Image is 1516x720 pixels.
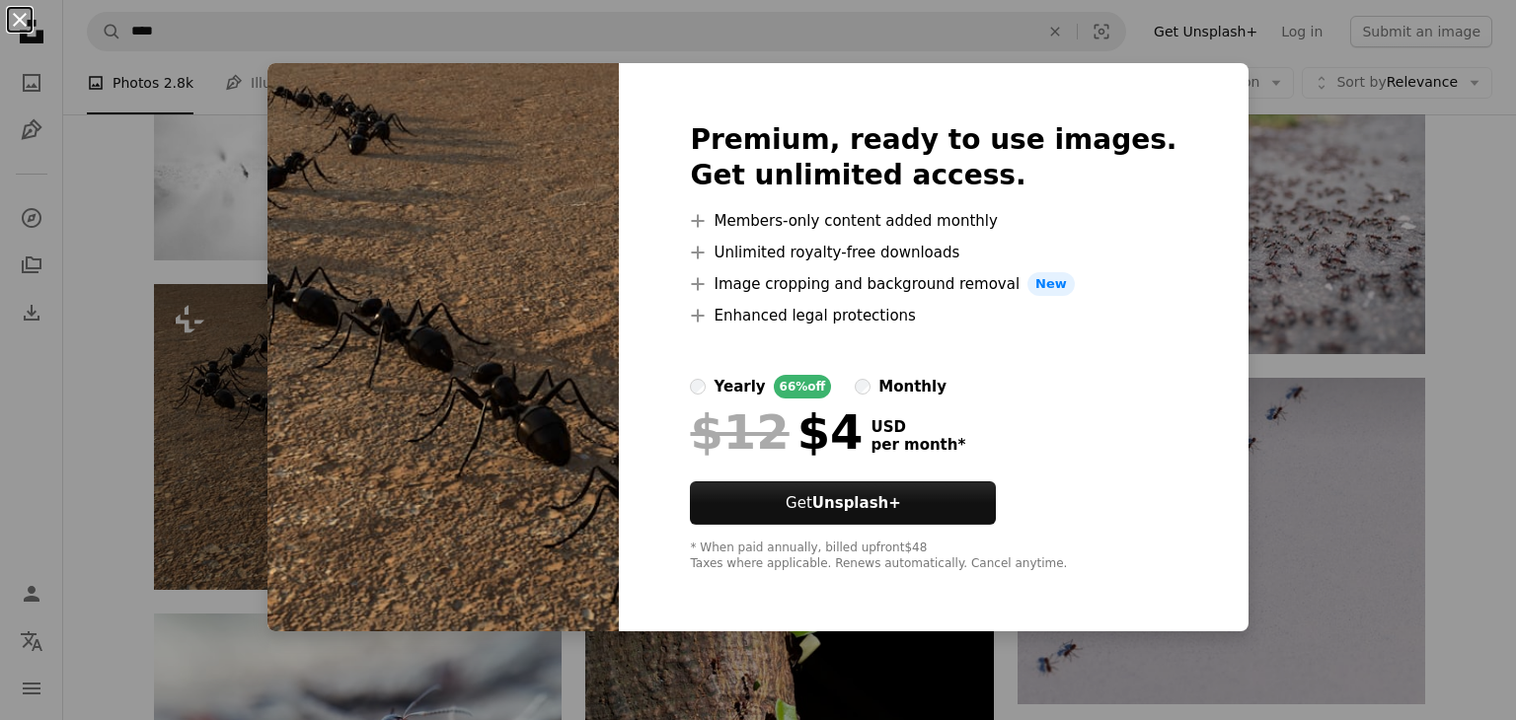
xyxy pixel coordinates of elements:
div: $4 [690,406,863,458]
div: monthly [878,375,947,398]
li: Unlimited royalty-free downloads [690,241,1176,264]
strong: Unsplash+ [812,494,901,512]
span: per month * [871,436,965,454]
h2: Premium, ready to use images. Get unlimited access. [690,122,1176,193]
li: Image cropping and background removal [690,272,1176,296]
input: monthly [855,379,871,395]
div: * When paid annually, billed upfront $48 Taxes where applicable. Renews automatically. Cancel any... [690,540,1176,572]
input: yearly66%off [690,379,706,395]
img: premium_photo-1722811376945-2ee83126ffe6 [267,63,619,631]
li: Enhanced legal protections [690,304,1176,327]
span: USD [871,418,965,436]
span: New [1027,272,1075,296]
button: GetUnsplash+ [690,481,996,525]
div: yearly [714,375,765,398]
div: 66% off [774,375,832,398]
li: Members-only content added monthly [690,209,1176,233]
span: $12 [690,406,789,458]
